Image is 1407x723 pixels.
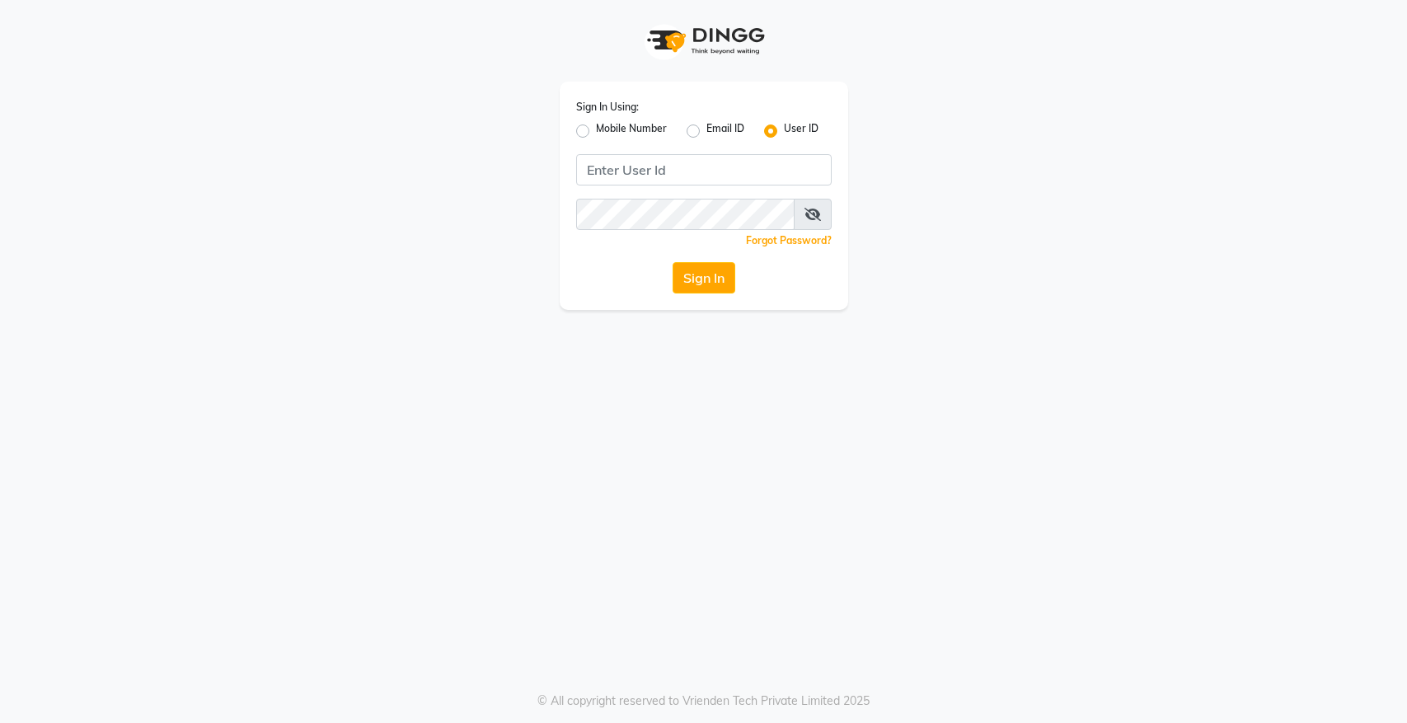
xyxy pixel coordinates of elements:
img: logo1.svg [638,16,770,65]
input: Username [576,154,832,185]
label: User ID [784,121,818,141]
a: Forgot Password? [746,234,832,246]
label: Mobile Number [596,121,667,141]
input: Username [576,199,795,230]
button: Sign In [673,262,735,293]
label: Email ID [706,121,744,141]
label: Sign In Using: [576,100,639,115]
